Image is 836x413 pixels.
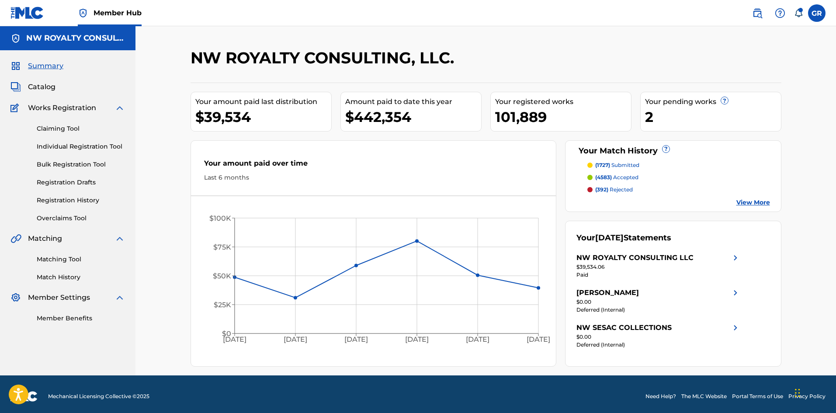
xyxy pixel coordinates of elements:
[37,124,125,133] a: Claiming Tool
[752,8,763,18] img: search
[10,61,21,71] img: Summary
[213,272,231,280] tspan: $50K
[78,8,88,18] img: Top Rightsholder
[595,233,624,243] span: [DATE]
[576,306,741,314] div: Deferred (Internal)
[37,178,125,187] a: Registration Drafts
[37,214,125,223] a: Overclaims Tool
[344,336,368,344] tspan: [DATE]
[576,263,741,271] div: $39,534.06
[808,4,826,22] div: User Menu
[576,288,741,314] a: [PERSON_NAME]right chevron icon$0.00Deferred (Internal)
[730,253,741,263] img: right chevron icon
[37,273,125,282] a: Match History
[48,392,149,400] span: Mechanical Licensing Collective © 2025
[595,174,638,181] p: accepted
[775,8,785,18] img: help
[10,33,21,44] img: Accounts
[37,160,125,169] a: Bulk Registration Tool
[587,186,770,194] a: (392) rejected
[37,314,125,323] a: Member Benefits
[405,336,429,344] tspan: [DATE]
[10,103,22,113] img: Works Registration
[576,323,741,349] a: NW SESAC COLLECTIONSright chevron icon$0.00Deferred (Internal)
[37,142,125,151] a: Individual Registration Tool
[28,82,56,92] span: Catalog
[114,103,125,113] img: expand
[576,253,741,279] a: NW ROYALTY CONSULTING LLCright chevron icon$39,534.06Paid
[28,292,90,303] span: Member Settings
[10,233,21,244] img: Matching
[645,107,781,127] div: 2
[114,233,125,244] img: expand
[576,145,770,157] div: Your Match History
[595,186,608,193] span: (392)
[788,392,826,400] a: Privacy Policy
[214,301,231,309] tspan: $25K
[345,107,481,127] div: $442,354
[771,4,789,22] div: Help
[587,161,770,169] a: (1727) submitted
[645,392,676,400] a: Need Help?
[195,107,331,127] div: $39,534
[191,48,458,68] h2: NW ROYALTY CONSULTING, LLC.
[28,103,96,113] span: Works Registration
[223,336,246,344] tspan: [DATE]
[10,82,56,92] a: CatalogCatalog
[204,173,543,182] div: Last 6 months
[527,336,550,344] tspan: [DATE]
[595,186,633,194] p: rejected
[576,253,694,263] div: NW ROYALTY CONSULTING LLC
[213,243,231,251] tspan: $75K
[26,33,125,43] h5: NW ROYALTY CONSULTING, LLC.
[792,371,836,413] iframe: Chat Widget
[195,97,331,107] div: Your amount paid last distribution
[732,392,783,400] a: Portal Terms of Use
[749,4,766,22] a: Public Search
[663,146,669,153] span: ?
[576,232,671,244] div: Your Statements
[587,174,770,181] a: (4583) accepted
[209,214,231,222] tspan: $100K
[645,97,781,107] div: Your pending works
[37,196,125,205] a: Registration History
[10,292,21,303] img: Member Settings
[10,61,63,71] a: SummarySummary
[576,288,639,298] div: [PERSON_NAME]
[576,323,672,333] div: NW SESAC COLLECTIONS
[114,292,125,303] img: expand
[736,198,770,207] a: View More
[730,323,741,333] img: right chevron icon
[28,61,63,71] span: Summary
[204,158,543,173] div: Your amount paid over time
[495,97,631,107] div: Your registered works
[595,174,612,180] span: (4583)
[495,107,631,127] div: 101,889
[222,330,231,338] tspan: $0
[794,9,803,17] div: Notifications
[721,97,728,104] span: ?
[576,271,741,279] div: Paid
[576,298,741,306] div: $0.00
[595,162,610,168] span: (1727)
[466,336,489,344] tspan: [DATE]
[10,7,44,19] img: MLC Logo
[10,82,21,92] img: Catalog
[345,97,481,107] div: Amount paid to date this year
[795,380,800,406] div: Drag
[284,336,307,344] tspan: [DATE]
[576,333,741,341] div: $0.00
[28,233,62,244] span: Matching
[576,341,741,349] div: Deferred (Internal)
[681,392,727,400] a: The MLC Website
[595,161,639,169] p: submitted
[730,288,741,298] img: right chevron icon
[94,8,142,18] span: Member Hub
[37,255,125,264] a: Matching Tool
